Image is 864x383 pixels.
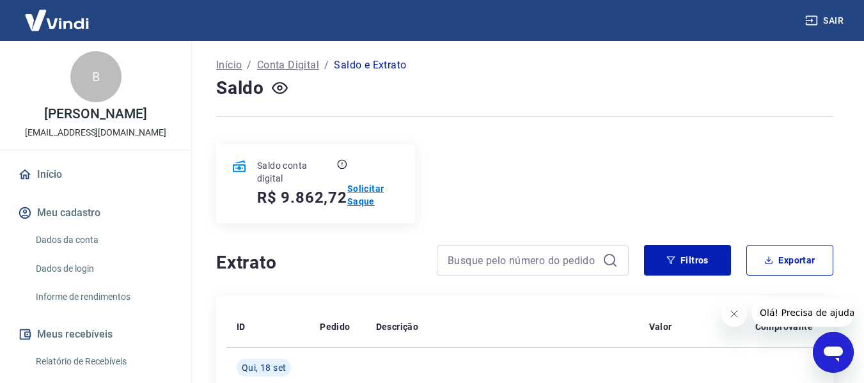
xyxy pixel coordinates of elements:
[644,245,731,276] button: Filtros
[649,320,672,333] p: Valor
[15,160,176,189] a: Início
[25,126,166,139] p: [EMAIL_ADDRESS][DOMAIN_NAME]
[746,245,833,276] button: Exportar
[320,320,350,333] p: Pedido
[8,9,107,19] span: Olá! Precisa de ajuda?
[752,299,854,327] iframe: Mensagem da empresa
[376,320,419,333] p: Descrição
[257,58,319,73] a: Conta Digital
[721,301,747,327] iframe: Fechar mensagem
[31,227,176,253] a: Dados da conta
[257,187,347,208] h5: R$ 9.862,72
[803,9,849,33] button: Sair
[31,256,176,282] a: Dados de login
[70,51,122,102] div: B
[813,332,854,373] iframe: Botão para abrir a janela de mensagens
[324,58,329,73] p: /
[448,251,597,270] input: Busque pelo número do pedido
[334,58,406,73] p: Saldo e Extrato
[15,320,176,348] button: Meus recebíveis
[31,284,176,310] a: Informe de rendimentos
[237,320,246,333] p: ID
[347,182,400,208] a: Solicitar Saque
[247,58,251,73] p: /
[15,1,98,40] img: Vindi
[216,250,421,276] h4: Extrato
[31,348,176,375] a: Relatório de Recebíveis
[242,361,286,374] span: Qui, 18 set
[216,75,264,101] h4: Saldo
[216,58,242,73] a: Início
[257,159,334,185] p: Saldo conta digital
[15,199,176,227] button: Meu cadastro
[44,107,146,121] p: [PERSON_NAME]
